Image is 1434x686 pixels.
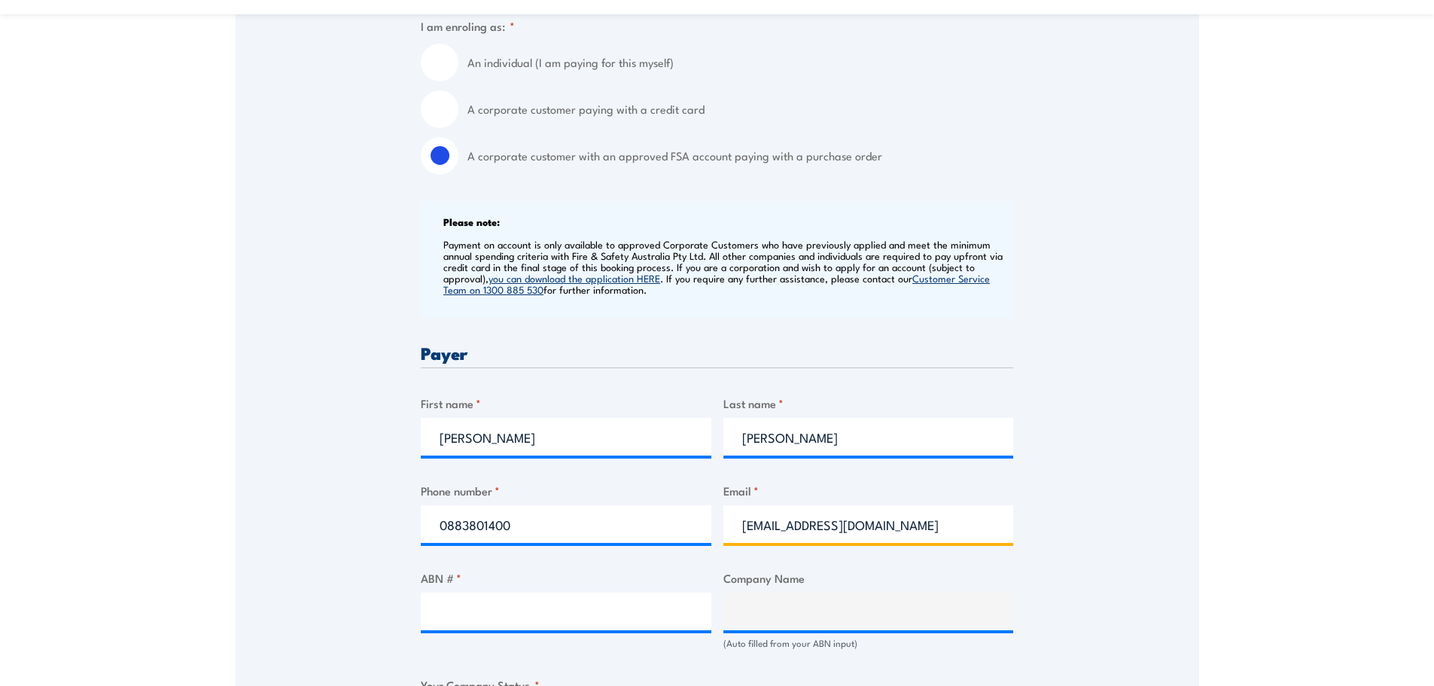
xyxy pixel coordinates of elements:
div: (Auto filled from your ABN input) [723,636,1014,651]
label: Email [723,482,1014,499]
p: Payment on account is only available to approved Corporate Customers who have previously applied ... [443,239,1009,295]
h3: Payer [421,344,1013,361]
label: Last name [723,395,1014,412]
a: Customer Service Team on 1300 885 530 [443,271,990,296]
label: A corporate customer with an approved FSA account paying with a purchase order [467,137,1013,175]
legend: I am enroling as: [421,17,515,35]
label: A corporate customer paying with a credit card [467,90,1013,128]
a: you can download the application HERE [489,271,660,285]
label: Company Name [723,569,1014,587]
b: Please note: [443,214,500,229]
label: First name [421,395,711,412]
label: ABN # [421,569,711,587]
label: An individual (I am paying for this myself) [467,44,1013,81]
label: Phone number [421,482,711,499]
